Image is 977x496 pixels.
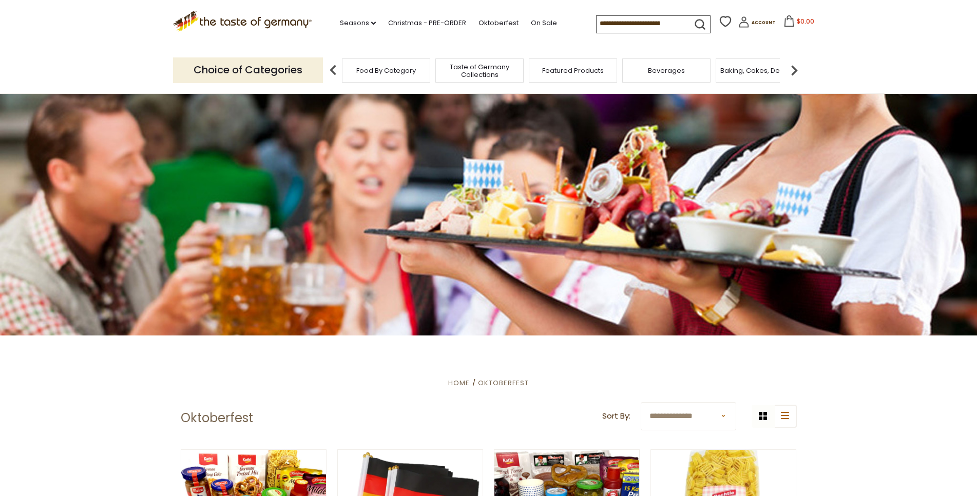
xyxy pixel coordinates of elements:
[438,63,521,78] a: Taste of Germany Collections
[478,17,519,29] a: Oktoberfest
[738,16,775,31] a: Account
[777,15,821,31] button: $0.00
[173,57,323,83] p: Choice of Categories
[720,67,800,74] a: Baking, Cakes, Desserts
[797,17,814,26] span: $0.00
[531,17,557,29] a: On Sale
[340,17,376,29] a: Seasons
[478,378,529,388] a: Oktoberfest
[323,60,343,81] img: previous arrow
[542,67,604,74] a: Featured Products
[448,378,470,388] a: Home
[648,67,685,74] a: Beverages
[602,410,630,423] label: Sort By:
[388,17,466,29] a: Christmas - PRE-ORDER
[784,60,804,81] img: next arrow
[752,20,775,26] span: Account
[356,67,416,74] a: Food By Category
[181,410,253,426] h1: Oktoberfest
